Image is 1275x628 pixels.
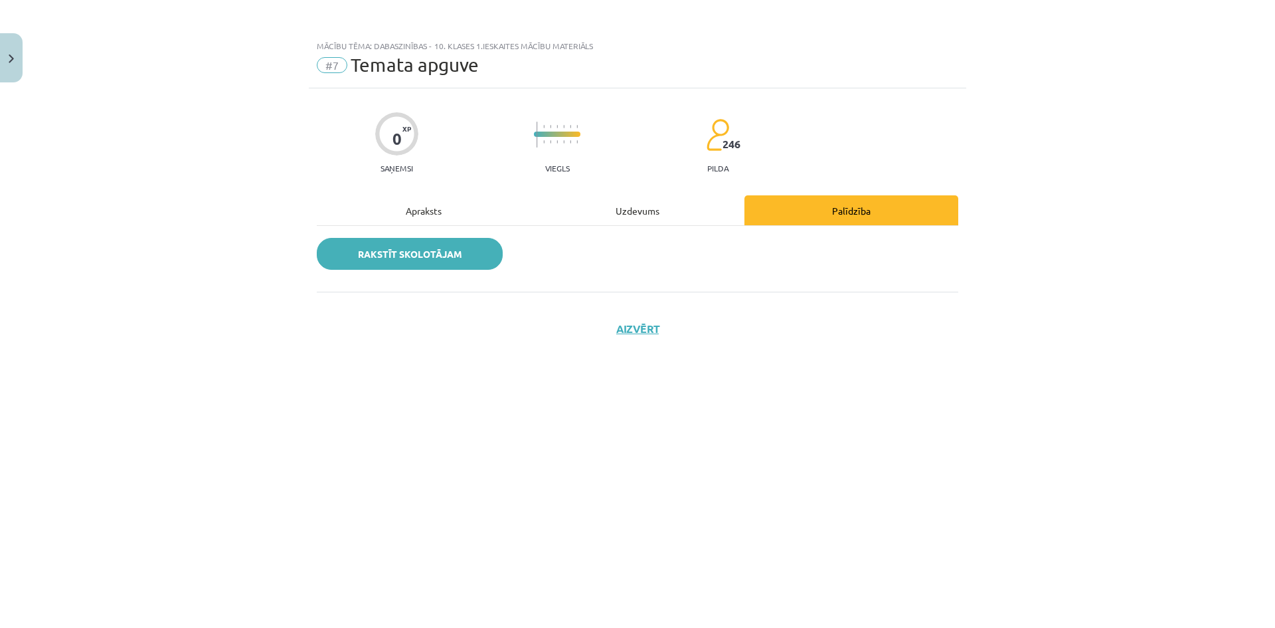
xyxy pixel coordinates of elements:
button: Aizvērt [612,322,663,336]
img: icon-short-line-57e1e144782c952c97e751825c79c345078a6d821885a25fce030b3d8c18986b.svg [550,140,551,144]
img: icon-short-line-57e1e144782c952c97e751825c79c345078a6d821885a25fce030b3d8c18986b.svg [550,125,551,128]
img: icon-short-line-57e1e144782c952c97e751825c79c345078a6d821885a25fce030b3d8c18986b.svg [563,140,564,144]
img: icon-short-line-57e1e144782c952c97e751825c79c345078a6d821885a25fce030b3d8c18986b.svg [576,125,578,128]
img: icon-short-line-57e1e144782c952c97e751825c79c345078a6d821885a25fce030b3d8c18986b.svg [543,140,545,144]
img: students-c634bb4e5e11cddfef0936a35e636f08e4e9abd3cc4e673bd6f9a4125e45ecb1.svg [706,118,729,152]
div: Mācību tēma: Dabaszinības - 10. klases 1.ieskaites mācību materiāls [317,41,958,51]
img: icon-short-line-57e1e144782c952c97e751825c79c345078a6d821885a25fce030b3d8c18986b.svg [570,125,571,128]
span: Temata apguve [351,54,479,76]
span: #7 [317,57,347,73]
img: icon-short-line-57e1e144782c952c97e751825c79c345078a6d821885a25fce030b3d8c18986b.svg [556,125,558,128]
img: icon-short-line-57e1e144782c952c97e751825c79c345078a6d821885a25fce030b3d8c18986b.svg [543,125,545,128]
img: icon-short-line-57e1e144782c952c97e751825c79c345078a6d821885a25fce030b3d8c18986b.svg [563,125,564,128]
p: Viegls [545,163,570,173]
img: icon-long-line-d9ea69661e0d244f92f715978eff75569469978d946b2353a9bb055b3ed8787d.svg [537,122,538,148]
div: Apraksts [317,195,531,225]
img: icon-short-line-57e1e144782c952c97e751825c79c345078a6d821885a25fce030b3d8c18986b.svg [556,140,558,144]
span: XP [402,125,411,132]
div: 0 [392,130,402,148]
img: icon-short-line-57e1e144782c952c97e751825c79c345078a6d821885a25fce030b3d8c18986b.svg [570,140,571,144]
a: Rakstīt skolotājam [317,238,503,270]
span: 246 [722,138,740,150]
img: icon-short-line-57e1e144782c952c97e751825c79c345078a6d821885a25fce030b3d8c18986b.svg [576,140,578,144]
div: Palīdzība [744,195,958,225]
p: Saņemsi [375,163,418,173]
img: icon-close-lesson-0947bae3869378f0d4975bcd49f059093ad1ed9edebbc8119c70593378902aed.svg [9,54,14,63]
p: pilda [707,163,728,173]
div: Uzdevums [531,195,744,225]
